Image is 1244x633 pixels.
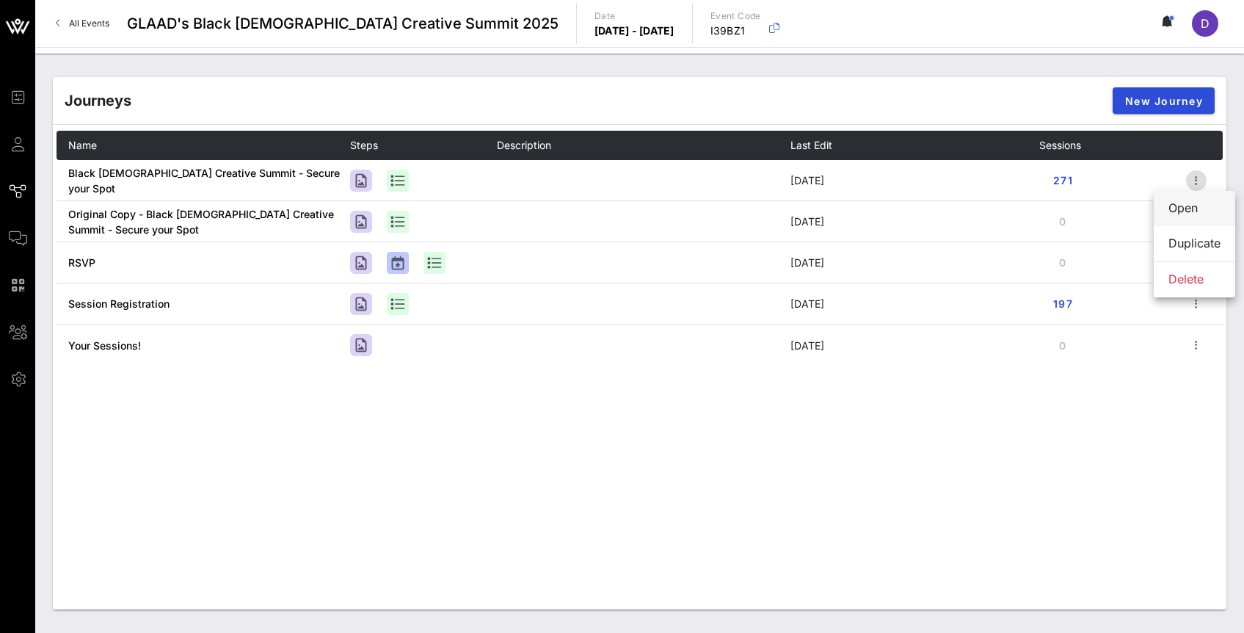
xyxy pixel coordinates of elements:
a: Session Registration [68,297,170,310]
span: [DATE] [790,174,824,187]
span: Name [68,139,97,151]
span: [DATE] [790,256,824,269]
span: New Journey [1124,95,1203,107]
span: Last Edit [790,139,832,151]
div: D [1192,10,1218,37]
button: 197 [1039,291,1086,317]
a: Black [DEMOGRAPHIC_DATA] Creative Summit - Secure your Spot [68,167,340,195]
p: I39BZ1 [710,23,761,38]
th: Name: Not sorted. Activate to sort ascending. [57,131,350,160]
p: [DATE] - [DATE] [594,23,674,38]
button: 271 [1039,167,1086,194]
span: GLAAD's Black [DEMOGRAPHIC_DATA] Creative Summit 2025 [127,12,559,35]
span: D [1201,16,1210,31]
button: New Journey [1113,87,1215,114]
span: Sessions [1039,139,1081,151]
p: Event Code [710,9,761,23]
span: 197 [1051,297,1074,310]
a: Original Copy - Black [DEMOGRAPHIC_DATA] Creative Summit - Secure your Spot [68,208,334,236]
th: Last Edit: Not sorted. Activate to sort ascending. [790,131,1039,160]
th: Steps [350,131,497,160]
div: Duplicate [1168,236,1221,250]
a: RSVP [68,256,95,269]
span: Description [497,139,551,151]
span: Steps [350,139,378,151]
div: Delete [1168,272,1221,286]
a: Your Sessions! [68,339,141,352]
span: [DATE] [790,215,824,228]
div: Open [1168,201,1221,215]
span: All Events [69,18,109,29]
p: Date [594,9,674,23]
div: Journeys [65,90,131,112]
th: Sessions: Not sorted. Activate to sort ascending. [1039,131,1186,160]
span: 271 [1051,174,1074,187]
th: Description: Not sorted. Activate to sort ascending. [497,131,790,160]
a: All Events [47,12,118,35]
span: [DATE] [790,339,824,352]
span: [DATE] [790,297,824,310]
